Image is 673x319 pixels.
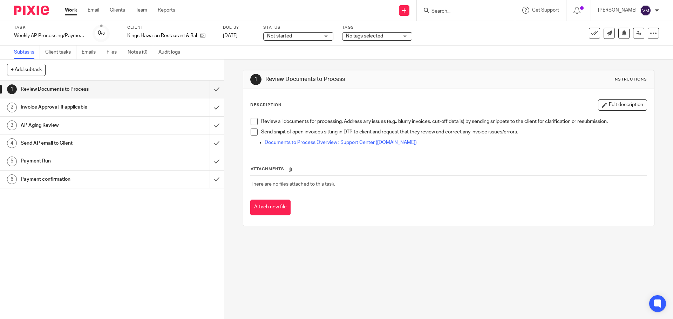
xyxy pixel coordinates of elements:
span: [DATE] [223,33,238,38]
a: Reports [158,7,175,14]
a: Team [136,7,147,14]
input: Search [431,8,494,15]
a: Clients [110,7,125,14]
a: Emails [82,46,101,59]
a: Subtasks [14,46,40,59]
a: Documents to Process Overview : Support Center ([DOMAIN_NAME]) [265,140,417,145]
span: There are no files attached to this task. [251,182,335,187]
label: Status [263,25,333,30]
div: Weekly AP Processing/Payment [14,32,84,39]
button: Attach new file [250,200,291,215]
span: Not started [267,34,292,39]
div: 3 [7,120,17,130]
img: Pixie [14,6,49,15]
h1: AP Aging Review [21,120,142,131]
span: No tags selected [346,34,383,39]
label: Due by [223,25,254,30]
h1: Send AP email to Client [21,138,142,148]
h1: Review Documents to Process [21,84,142,95]
button: Edit description [598,99,647,111]
h1: Payment Run [21,156,142,166]
h1: Review Documents to Process [265,76,464,83]
img: svg%3E [640,5,651,16]
div: 1 [250,74,261,85]
a: Email [88,7,99,14]
div: 5 [7,157,17,166]
p: Review all documents for processing. Address any issues (e.g., blurry invoices, cut-off details) ... [261,118,646,125]
label: Tags [342,25,412,30]
div: 6 [7,174,17,184]
label: Client [127,25,214,30]
a: Work [65,7,77,14]
p: Kings Hawaiian Restaurant & Bakery [127,32,197,39]
span: Attachments [251,167,284,171]
label: Task [14,25,84,30]
div: Instructions [613,77,647,82]
div: 1 [7,84,17,94]
div: 0 [98,29,105,37]
small: /6 [101,32,105,35]
h1: Invoice Approval, if applicable [21,102,142,112]
a: Audit logs [158,46,185,59]
span: Get Support [532,8,559,13]
h1: Payment confirmation [21,174,142,185]
button: + Add subtask [7,64,46,76]
p: Send snipit of open invoices sitting in DTP to client and request that they review and correct an... [261,129,646,136]
a: Files [107,46,122,59]
a: Client tasks [45,46,76,59]
p: [PERSON_NAME] [598,7,637,14]
p: Description [250,102,281,108]
div: 2 [7,103,17,112]
a: Notes (0) [128,46,153,59]
div: 4 [7,138,17,148]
